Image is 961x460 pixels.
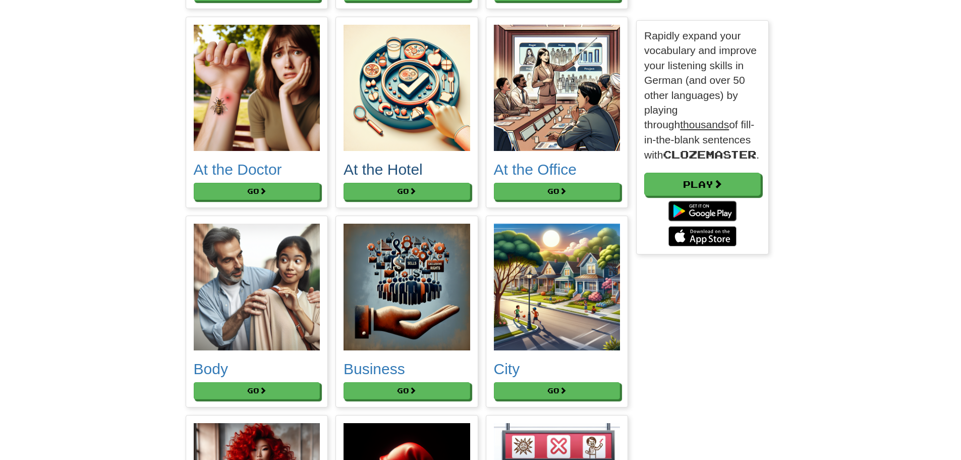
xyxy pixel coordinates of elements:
[194,161,320,178] h2: At the Doctor
[194,183,320,200] button: Go
[194,25,320,200] a: At the Doctor Go
[194,25,320,151] img: 511feedd-ef88-4aca-9597-d24f57844468.small.png
[494,382,620,399] button: Go
[344,361,470,377] h2: Business
[663,148,756,161] span: Clozemaster
[494,224,620,399] a: City Go
[644,28,761,163] p: Rapidly expand your vocabulary and improve your listening skills in German (and over 50 other lan...
[344,224,470,399] a: Business Go
[494,183,620,200] button: Go
[644,173,761,196] a: Play
[194,224,320,399] a: Body Go
[494,25,620,200] a: At the Office Go
[663,196,742,226] img: Get it on Google Play
[494,161,620,178] h2: At the Office
[494,224,620,350] img: 18676c2a-5a3a-44e4-894e-edd008f60bba.small.png
[344,25,470,151] img: fc303b85-49c1-4762-946b-d445266df25c.small.png
[494,25,620,151] img: 91b1206d-b0bd-48e0-938f-aad7f2b7ce0b.small.png
[344,183,470,200] button: Go
[194,382,320,399] button: Go
[194,361,320,377] h2: Body
[344,25,470,200] a: At the Hotel Go
[344,382,470,399] button: Go
[344,224,470,350] img: 052a5797-3ddb-4a6f-90c6-a7960958c0c5.small.png
[194,224,320,350] img: b52b488f-d106-4c5d-b1fa-d4a30858989a.small.png
[494,361,620,377] h2: City
[344,161,470,178] h2: At the Hotel
[680,119,729,130] u: thousands
[668,226,737,246] img: Download_on_the_App_Store_Badge_US-UK_135x40-25178aeef6eb6b83b96f5f2d004eda3bffbb37122de64afbaef7...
